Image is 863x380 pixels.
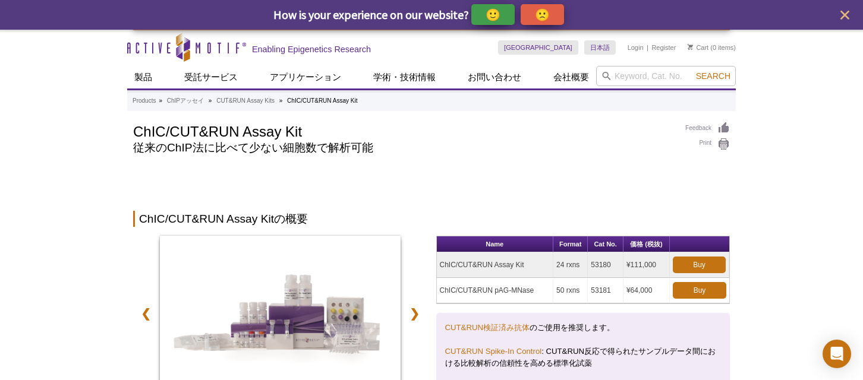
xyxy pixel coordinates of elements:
[133,300,159,327] a: ❮
[461,66,528,88] a: お問い合わせ
[553,278,588,303] td: 50 rxns
[535,7,550,22] p: 🙁
[623,278,670,303] td: ¥64,000
[445,347,542,356] a: CUT&RUN Spike-In Control
[553,236,588,252] th: Format
[263,66,348,88] a: アプリケーション
[209,97,212,104] li: »
[588,278,623,303] td: 53181
[673,256,726,273] a: Buy
[445,322,722,334] p: のご使用を推奨します。
[588,236,623,252] th: Cat No.
[273,7,469,22] span: How is your experience on our website?
[688,40,736,55] li: (0 items)
[402,300,427,327] a: ❯
[685,138,730,151] a: Print
[692,71,734,81] button: Search
[688,44,693,50] img: Your Cart
[696,71,730,81] span: Search
[133,142,673,153] h2: 従来のChIP法に比べて少ない細胞数で解析可能
[596,66,736,86] input: Keyword, Cat. No.
[133,96,156,106] a: Products
[177,66,245,88] a: 受託サービス
[688,43,708,52] a: Cart
[445,346,722,369] p: : CUT&RUN反応で得られたサンプルデータ間における比較解析の信頼性を高める標準化試薬
[553,252,588,278] td: 24 rxns
[685,122,730,135] a: Feedback
[588,252,623,278] td: 53180
[445,323,530,332] a: CUT&RUN検証済み抗体
[823,340,851,368] div: Open Intercom Messenger
[623,252,670,278] td: ¥111,000
[651,43,676,52] a: Register
[366,66,443,88] a: 学術・技術情報
[623,236,670,252] th: 価格 (税抜)
[279,97,283,104] li: »
[837,8,852,23] button: close
[133,211,730,227] h2: ChIC/CUT&RUN Assay Kitの概要
[498,40,578,55] a: [GEOGRAPHIC_DATA]
[167,96,204,106] a: ChIPアッセイ
[486,7,500,22] p: 🙂
[216,96,275,106] a: CUT&RUN Assay Kits
[159,97,162,104] li: »
[673,282,726,299] a: Buy
[437,278,554,303] td: ChIC/CUT&RUN pAG-MNase
[628,43,644,52] a: Login
[546,66,596,88] a: 会社概要
[584,40,616,55] a: 日本語
[437,252,554,278] td: ChIC/CUT&RUN Assay Kit
[252,44,371,55] h2: Enabling Epigenetics Research
[647,40,648,55] li: |
[127,66,159,88] a: 製品
[133,122,673,140] h1: ChIC/CUT&RUN Assay Kit
[437,236,554,252] th: Name
[287,97,357,104] li: ChIC/CUT&RUN Assay Kit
